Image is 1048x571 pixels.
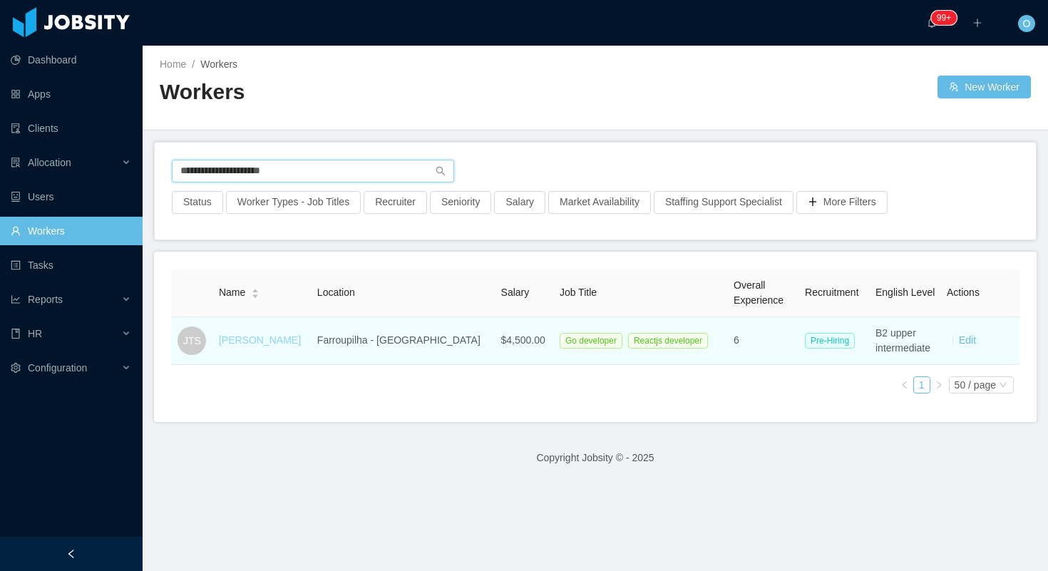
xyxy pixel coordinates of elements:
[805,333,855,349] span: Pre-Hiring
[947,287,980,298] span: Actions
[935,381,943,389] i: icon: right
[1023,15,1031,32] span: O
[875,287,935,298] span: English Level
[930,376,947,393] li: Next Page
[160,58,186,70] a: Home
[252,292,260,297] i: icon: caret-down
[560,333,622,349] span: Go developer
[560,287,597,298] span: Job Title
[219,334,301,346] a: [PERSON_NAME]
[11,182,131,211] a: icon: robotUsers
[252,287,260,292] i: icon: caret-up
[11,294,21,304] i: icon: line-chart
[628,333,708,349] span: Reactjs developer
[548,191,651,214] button: Market Availability
[317,287,355,298] span: Location
[11,80,131,108] a: icon: appstoreApps
[494,191,545,214] button: Salary
[312,317,495,365] td: Farroupilha - [GEOGRAPHIC_DATA]
[728,317,799,365] td: 6
[183,326,201,355] span: JTS
[805,287,858,298] span: Recruitment
[200,58,237,70] span: Workers
[364,191,427,214] button: Recruiter
[870,317,941,365] td: B2 upper intermediate
[226,191,361,214] button: Worker Types - Job Titles
[796,191,888,214] button: icon: plusMore Filters
[192,58,195,70] span: /
[501,287,530,298] span: Salary
[143,433,1048,483] footer: Copyright Jobsity © - 2025
[160,78,595,107] h2: Workers
[11,46,131,74] a: icon: pie-chartDashboard
[172,191,223,214] button: Status
[913,376,930,393] li: 1
[430,191,491,214] button: Seniority
[436,166,446,176] i: icon: search
[955,377,996,393] div: 50 / page
[11,158,21,168] i: icon: solution
[11,363,21,373] i: icon: setting
[28,362,87,374] span: Configuration
[972,18,982,28] i: icon: plus
[11,251,131,279] a: icon: profileTasks
[219,285,245,300] span: Name
[900,381,909,389] i: icon: left
[999,381,1007,391] i: icon: down
[927,18,937,28] i: icon: bell
[959,334,976,346] a: Edit
[914,377,930,393] a: 1
[734,279,784,306] span: Overall Experience
[28,294,63,305] span: Reports
[937,76,1031,98] button: icon: usergroup-addNew Worker
[931,11,957,25] sup: 1646
[11,329,21,339] i: icon: book
[501,334,545,346] span: $4,500.00
[11,114,131,143] a: icon: auditClients
[805,334,861,346] a: Pre-Hiring
[654,191,793,214] button: Staffing Support Specialist
[11,217,131,245] a: icon: userWorkers
[251,287,260,297] div: Sort
[896,376,913,393] li: Previous Page
[28,157,71,168] span: Allocation
[28,328,42,339] span: HR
